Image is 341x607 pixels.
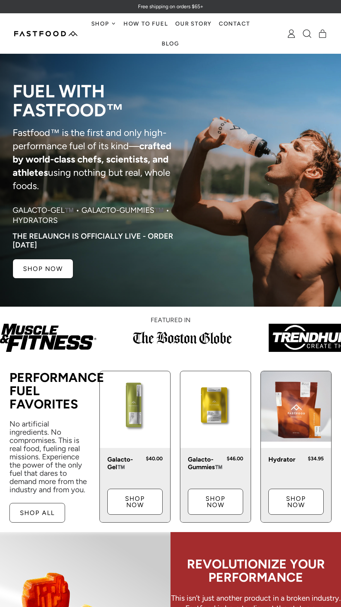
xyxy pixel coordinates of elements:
[188,489,243,515] a: Shop Now
[9,420,90,494] p: No artificial ingredients. No compromises. This is real food, fueling real missions. Experience t...
[215,14,254,34] a: Contact
[13,259,73,279] a: SHOP NOW
[268,489,324,515] a: Shop Now
[20,510,55,516] p: Shop All
[120,14,172,34] a: How To Fuel
[9,503,65,523] a: Shop All
[107,456,142,471] p: Galacto-Gel™️
[91,21,111,27] span: Shop
[172,14,215,34] a: Our Story
[227,456,243,462] p: $46.00
[268,456,304,463] p: Hydrator
[158,34,183,53] a: Blog
[9,370,104,412] span: PERFORMANCE FUEL FAVORITES
[13,126,181,193] p: Fastfood™ is the first and only high-performance fuel of its kind— using nothing but real, whole ...
[146,456,163,462] p: $40.00
[198,495,233,508] p: Shop Now
[13,140,171,178] strong: crafted by world-class chefs, scientists, and athletes
[23,266,63,272] p: SHOP NOW
[100,371,170,442] img: galacto-gel-869995.webp
[131,330,234,346] img: Boston_Globe.png
[279,495,313,508] p: Shop Now
[87,14,120,34] button: Shop
[170,557,341,584] h2: Revolutionize Your Performance
[13,82,181,120] p: Fuel with Fastfood™
[14,31,77,36] img: Fastfood
[13,232,181,249] p: The RELAUNCH IS OFFICIALLY LIVE - ORDER [DATE]
[107,489,163,515] a: Shop Now
[180,371,251,442] img: galacto-gummies-771441.webp
[308,456,324,462] p: $34.95
[13,205,181,225] p: Galacto-Gel™️ • Galacto-Gummies™️ • Hydrators
[118,495,152,508] p: Shop Now
[261,371,331,442] img: hydrator-978181.jpg
[188,456,223,471] p: Galacto-Gummies™️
